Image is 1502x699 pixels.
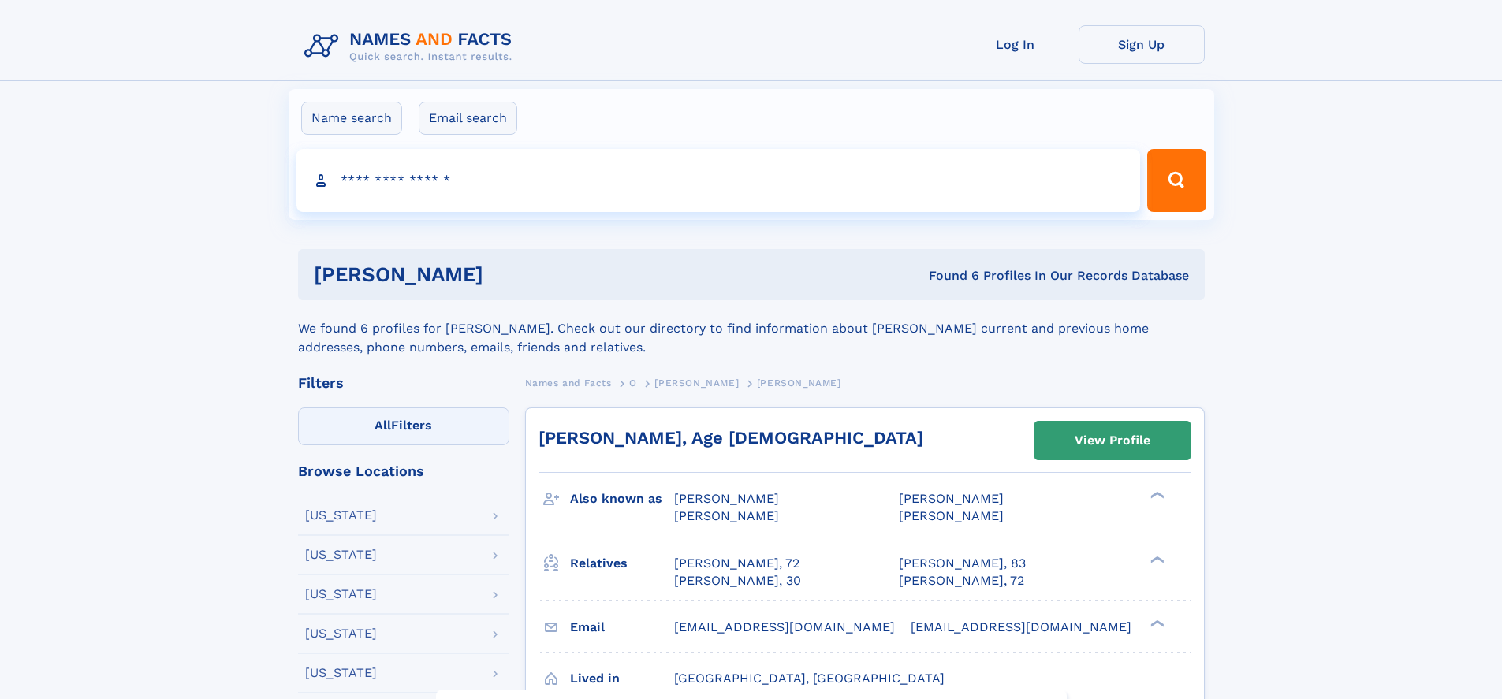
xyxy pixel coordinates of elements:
[314,265,706,284] h1: [PERSON_NAME]
[570,550,674,577] h3: Relatives
[1146,554,1165,564] div: ❯
[674,619,895,634] span: [EMAIL_ADDRESS][DOMAIN_NAME]
[298,376,509,390] div: Filters
[375,418,391,433] span: All
[674,572,801,589] a: [PERSON_NAME], 30
[654,373,739,392] a: [PERSON_NAME]
[1146,618,1165,628] div: ❯
[305,588,377,600] div: [US_STATE]
[1146,490,1165,500] div: ❯
[305,509,377,522] div: [US_STATE]
[757,377,841,389] span: [PERSON_NAME]
[899,491,1004,506] span: [PERSON_NAME]
[1147,149,1206,212] button: Search Button
[298,300,1205,357] div: We found 6 profiles for [PERSON_NAME]. Check out our directory to find information about [PERSON_...
[674,491,779,506] span: [PERSON_NAME]
[674,555,799,572] a: [PERSON_NAME], 72
[706,267,1189,284] div: Found 6 Profiles In Our Records Database
[899,555,1026,572] a: [PERSON_NAME], 83
[570,614,674,641] h3: Email
[629,373,637,392] a: O
[298,25,525,68] img: Logo Names and Facts
[419,102,517,135] label: Email search
[525,373,612,392] a: Names and Facts
[305,627,377,640] div: [US_STATE]
[899,508,1004,523] span: [PERSON_NAME]
[674,671,945,686] span: [GEOGRAPHIC_DATA], [GEOGRAPHIC_DATA]
[305,548,377,561] div: [US_STATE]
[1034,422,1191,459] a: View Profile
[899,572,1024,589] a: [PERSON_NAME], 72
[298,464,509,478] div: Browse Locations
[629,377,637,389] span: O
[301,102,402,135] label: Name search
[911,619,1131,634] span: [EMAIL_ADDRESS][DOMAIN_NAME]
[305,667,377,679] div: [US_STATE]
[654,377,739,389] span: [PERSON_NAME]
[1075,422,1150,459] div: View Profile
[298,407,509,445] label: Filters
[952,25,1079,64] a: Log In
[1079,25,1205,64] a: Sign Up
[296,149,1141,212] input: search input
[570,485,674,512] h3: Also known as
[674,508,779,523] span: [PERSON_NAME]
[539,428,923,448] a: [PERSON_NAME], Age [DEMOGRAPHIC_DATA]
[570,665,674,692] h3: Lived in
